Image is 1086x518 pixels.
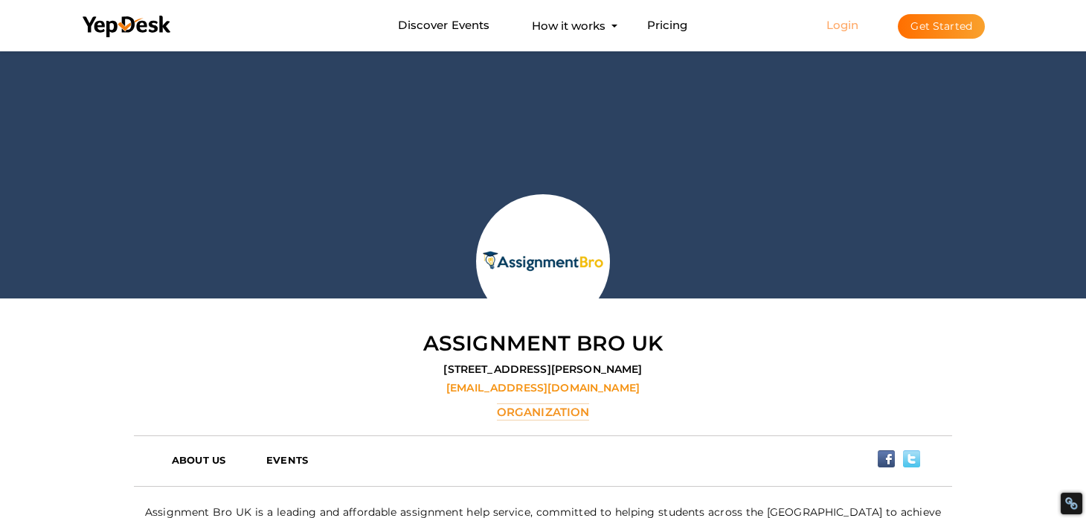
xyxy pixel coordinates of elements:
label: Assignment Bro UK [423,328,663,358]
label: [STREET_ADDRESS][PERSON_NAME] [443,362,642,377]
b: ABOUT US [172,454,225,466]
a: ABOUT US [161,449,255,471]
img: WCTPWE72_normal.jpeg [476,194,610,328]
button: Get Started [898,14,985,39]
a: EVENTS [255,449,338,471]
a: Login [826,18,859,32]
b: EVENTS [266,454,308,466]
img: twitter.png [898,450,925,467]
button: How it works [527,12,610,39]
label: Organization [497,403,590,421]
a: Discover Events [398,12,489,39]
div: Restore Info Box &#10;&#10;NoFollow Info:&#10; META-Robots NoFollow: &#09;true&#10; META-Robots N... [1064,496,1079,511]
img: facebook.png [878,450,895,467]
a: Pricing [647,12,688,39]
label: [EMAIL_ADDRESS][DOMAIN_NAME] [446,380,640,395]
